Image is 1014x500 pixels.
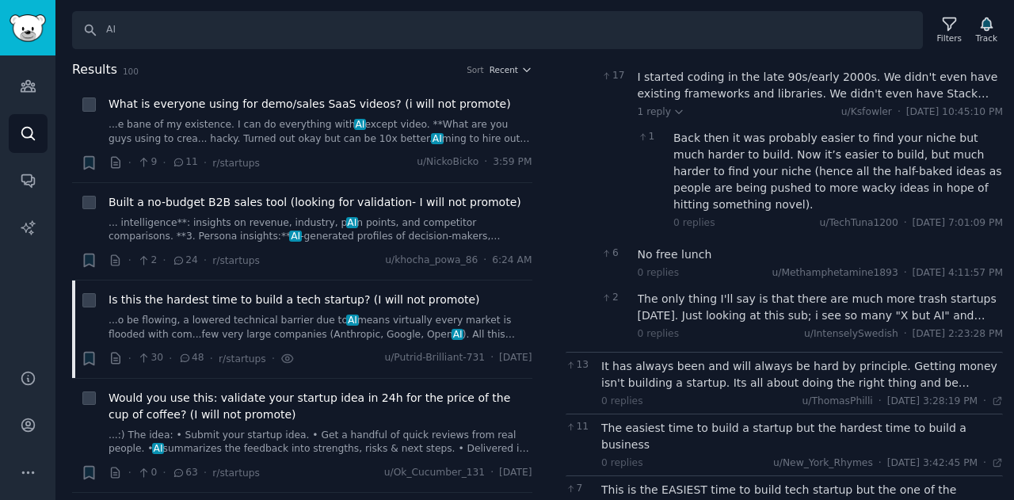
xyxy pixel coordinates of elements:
[601,246,629,261] span: 6
[898,105,901,120] span: ·
[384,351,485,365] span: u/Putrid-Brilliant-731
[638,291,1004,324] div: The only thing I'll say is that there are much more trash startups [DATE]. Just looking at this s...
[162,252,166,269] span: ·
[499,466,532,480] span: [DATE]
[128,350,132,367] span: ·
[483,254,486,268] span: ·
[137,155,157,170] span: 9
[346,217,359,228] span: AI
[172,466,198,480] span: 63
[272,350,275,367] span: ·
[137,466,157,480] span: 0
[417,155,478,170] span: u/NickoBicko
[566,482,593,496] span: 7
[109,118,532,146] a: ...e bane of my existence. I can do everything withAIexcept video. **What are you guys using to c...
[109,292,480,308] a: Is this the hardest time to build a tech startup? (I will not promote)
[212,468,260,479] span: r/startups
[937,32,962,44] div: Filters
[913,266,1003,281] span: [DATE] 4:11:57 PM
[128,155,132,171] span: ·
[601,420,1003,453] div: The easiest time to build a startup but the hardest time to build a business
[490,466,494,480] span: ·
[10,14,46,42] img: GummySearch logo
[109,194,521,211] a: Built a no-budget B2B sales tool (looking for validation- I will not promote)
[841,106,892,117] span: u/Ksfowler
[204,464,207,481] span: ·
[638,130,665,144] span: 1
[289,231,302,242] span: AI
[212,255,260,266] span: r/startups
[72,11,923,49] input: Search Keyword
[152,443,165,454] span: AI
[913,216,1003,231] span: [DATE] 7:01:09 PM
[490,351,494,365] span: ·
[887,395,978,409] span: [DATE] 3:28:19 PM
[354,119,367,130] span: AI
[210,350,213,367] span: ·
[162,155,166,171] span: ·
[772,267,898,278] span: u/Methamphetamine1893
[904,327,907,342] span: ·
[490,64,532,75] button: Recent
[601,69,629,83] span: 17
[906,105,1003,120] span: [DATE] 10:45:10 PM
[204,155,207,171] span: ·
[673,130,1003,213] div: Back then it was probably easier to find your niche but much harder to build. Now it’s easier to ...
[904,216,907,231] span: ·
[976,32,997,44] div: Track
[384,466,485,480] span: u/Ok_Cucumber_131
[970,13,1003,47] button: Track
[169,350,172,367] span: ·
[566,358,593,372] span: 13
[72,60,117,80] span: Results
[879,395,882,409] span: ·
[983,395,986,409] span: ·
[773,457,873,468] span: u/New_York_Rhymes
[109,314,532,342] a: ...o be flowing, a lowered technical barrier due toAImeans virtually every market is flooded with...
[128,252,132,269] span: ·
[162,464,166,481] span: ·
[204,252,207,269] span: ·
[820,217,898,228] span: u/TechTuna1200
[109,96,511,113] a: What is everyone using for demo/sales SaaS videos? (i will not promote)
[109,429,532,456] a: ...:) The idea: • Submit your startup idea. • Get a handful of quick reviews from real people. •A...
[493,155,532,170] span: 3:59 PM
[904,266,907,281] span: ·
[109,216,532,244] a: ... intelligence**: insights on revenue, industry, pAIn points, and competitor comparisons. **3. ...
[887,456,978,471] span: [DATE] 3:42:45 PM
[802,395,873,406] span: u/ThomasPhilli
[219,353,266,365] span: r/startups
[492,254,532,268] span: 6:24 AM
[346,315,359,326] span: AI
[879,456,882,471] span: ·
[638,105,685,120] span: 1 reply
[431,133,444,144] span: AI
[385,254,478,268] span: u/khocha_powa_86
[601,358,1003,391] div: It has always been and will always be hard by principle. Getting money isn't building a startup. ...
[983,456,986,471] span: ·
[212,158,260,169] span: r/startups
[499,351,532,365] span: [DATE]
[638,246,1004,263] div: No free lunch
[467,64,484,75] div: Sort
[452,329,464,340] span: AI
[178,351,204,365] span: 48
[638,69,1004,102] div: I started coding in the late 90s/early 2000s. We didn't even have existing frameworks and librari...
[137,351,163,365] span: 30
[137,254,157,268] span: 2
[913,327,1003,342] span: [DATE] 2:23:28 PM
[109,390,532,423] a: Would you use this: validate your startup idea in 24h for the price of the cup of coffee? (I will...
[484,155,487,170] span: ·
[490,64,518,75] span: Recent
[172,254,198,268] span: 24
[804,328,898,339] span: u/IntenselySwedish
[601,291,629,305] span: 2
[128,464,132,481] span: ·
[566,420,593,434] span: 11
[172,155,198,170] span: 11
[123,67,139,76] span: 100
